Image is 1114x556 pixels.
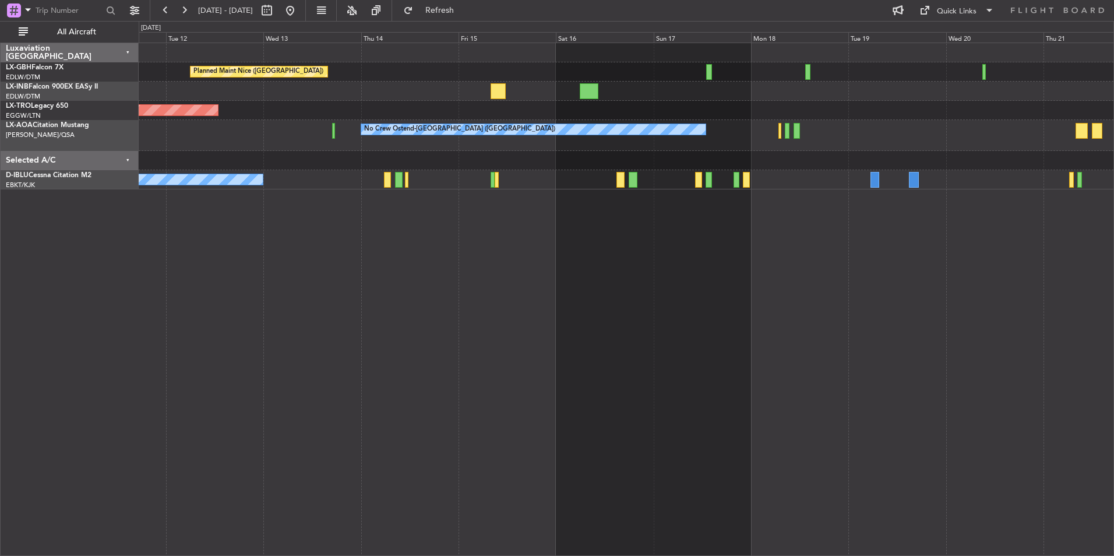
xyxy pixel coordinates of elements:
[415,6,464,15] span: Refresh
[751,32,848,43] div: Mon 18
[848,32,946,43] div: Tue 19
[36,2,103,19] input: Trip Number
[6,92,40,101] a: EDLW/DTM
[6,83,29,90] span: LX-INB
[30,28,123,36] span: All Aircraft
[556,32,653,43] div: Sat 16
[198,5,253,16] span: [DATE] - [DATE]
[141,23,161,33] div: [DATE]
[914,1,1000,20] button: Quick Links
[654,32,751,43] div: Sun 17
[6,122,89,129] a: LX-AOACitation Mustang
[6,111,41,120] a: EGGW/LTN
[166,32,263,43] div: Tue 12
[6,83,98,90] a: LX-INBFalcon 900EX EASy II
[6,181,35,189] a: EBKT/KJK
[193,63,323,80] div: Planned Maint Nice ([GEOGRAPHIC_DATA])
[6,64,31,71] span: LX-GBH
[937,6,976,17] div: Quick Links
[6,172,91,179] a: D-IBLUCessna Citation M2
[6,122,33,129] span: LX-AOA
[6,73,40,82] a: EDLW/DTM
[946,32,1044,43] div: Wed 20
[6,172,29,179] span: D-IBLU
[6,64,64,71] a: LX-GBHFalcon 7X
[364,121,555,138] div: No Crew Ostend-[GEOGRAPHIC_DATA] ([GEOGRAPHIC_DATA])
[361,32,459,43] div: Thu 14
[6,103,31,110] span: LX-TRO
[398,1,468,20] button: Refresh
[6,103,68,110] a: LX-TROLegacy 650
[6,131,75,139] a: [PERSON_NAME]/QSA
[13,23,126,41] button: All Aircraft
[459,32,556,43] div: Fri 15
[263,32,361,43] div: Wed 13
